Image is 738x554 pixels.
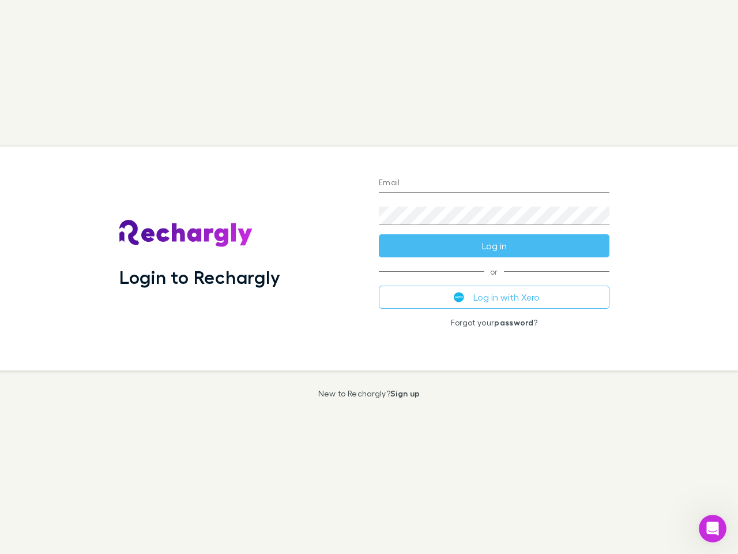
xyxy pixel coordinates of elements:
button: Log in [379,234,609,257]
p: Forgot your ? [379,318,609,327]
button: Log in with Xero [379,286,609,309]
img: Rechargly's Logo [119,220,253,248]
p: New to Rechargly? [318,389,420,398]
img: Xero's logo [454,292,464,302]
h1: Login to Rechargly [119,266,280,288]
a: password [494,317,533,327]
a: Sign up [390,388,420,398]
span: or [379,271,609,272]
iframe: Intercom live chat [699,515,726,542]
